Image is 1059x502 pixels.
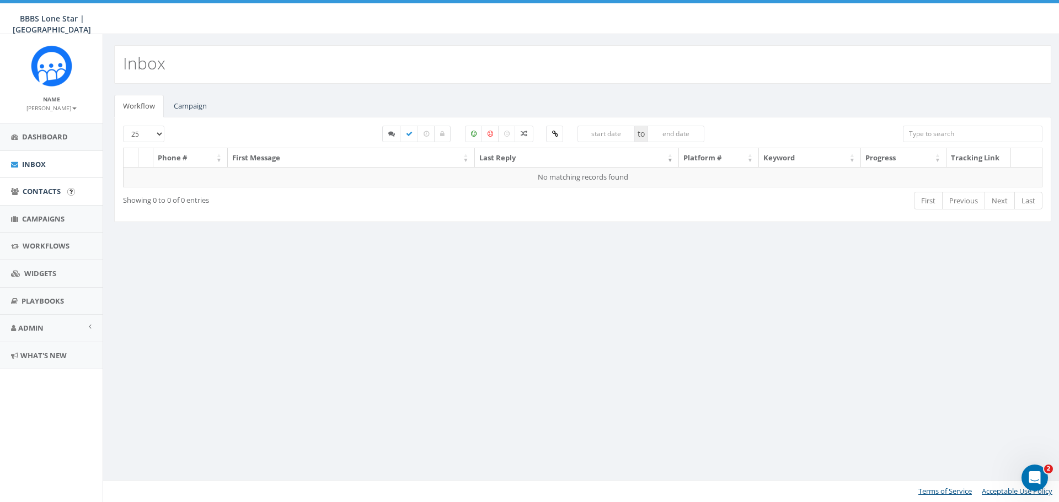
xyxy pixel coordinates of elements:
[114,95,164,117] a: Workflow
[418,126,435,142] label: Expired
[382,126,401,142] label: Started
[1021,465,1048,491] iframe: Intercom live chat
[918,486,972,496] a: Terms of Service
[43,95,60,103] small: Name
[498,126,516,142] label: Neutral
[982,486,1052,496] a: Acceptable Use Policy
[26,102,77,112] a: [PERSON_NAME]
[635,126,648,142] span: to
[434,126,451,142] label: Closed
[465,126,483,142] label: Positive
[124,167,1042,187] td: No matching records found
[942,192,985,210] a: Previous
[22,159,46,169] span: Inbox
[22,132,68,142] span: Dashboard
[22,214,65,224] span: Campaigns
[1014,192,1042,210] a: Last
[26,104,77,112] small: [PERSON_NAME]
[482,126,499,142] label: Negative
[946,148,1011,168] th: Tracking Link
[515,126,533,142] label: Mixed
[165,95,216,117] a: Campaign
[861,148,946,168] th: Progress: activate to sort column ascending
[31,45,72,87] img: Rally_Corp_Icon_1.png
[23,186,61,196] span: Contacts
[22,296,64,306] span: Playbooks
[123,191,496,206] div: Showing 0 to 0 of 0 entries
[67,188,75,196] input: Submit
[679,148,759,168] th: Platform #: activate to sort column ascending
[13,13,91,35] span: BBBS Lone Star | [GEOGRAPHIC_DATA]
[24,268,56,278] span: Widgets
[123,54,165,72] h2: Inbox
[18,323,44,333] span: Admin
[914,192,943,210] a: First
[23,241,69,251] span: Workflows
[400,126,419,142] label: Completed
[648,126,705,142] input: end date
[759,148,861,168] th: Keyword: activate to sort column ascending
[20,350,67,360] span: What's New
[475,148,679,168] th: Last Reply: activate to sort column ascending
[228,148,475,168] th: First Message: activate to sort column ascending
[153,148,228,168] th: Phone #: activate to sort column ascending
[903,126,1042,142] input: Type to search
[1044,465,1053,473] span: 2
[546,126,563,142] label: Clicked
[985,192,1015,210] a: Next
[577,126,635,142] input: start date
